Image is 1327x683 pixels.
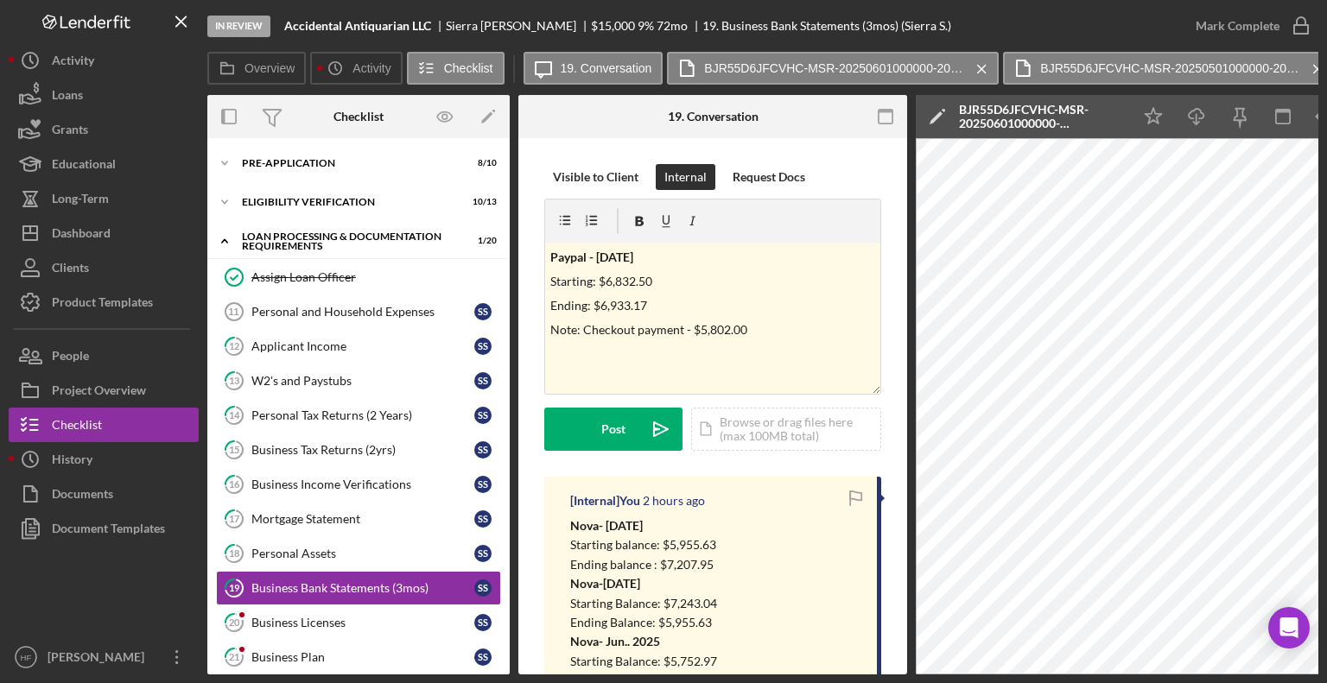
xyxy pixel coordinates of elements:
a: 17Mortgage StatementSS [216,502,501,536]
div: Business Licenses [251,616,474,629]
button: Visible to Client [544,164,647,190]
div: Activity [52,43,94,82]
div: 9 % [638,19,654,33]
a: Assign Loan Officer [216,260,501,294]
div: S S [474,545,492,562]
button: History [9,442,199,477]
div: 1 / 20 [466,236,497,246]
div: Business Bank Statements (3mos) [251,581,474,595]
tspan: 21 [229,651,239,662]
div: Business Plan [251,650,474,664]
time: 2025-10-08 16:34 [643,494,705,508]
div: Request Docs [733,164,805,190]
span: $15,000 [591,18,635,33]
label: 19. Conversation [561,61,652,75]
div: Visible to Client [553,164,638,190]
tspan: 12 [229,340,239,351]
label: BJR55D6JFCVHC-MSR-20250601000000-20250630235959.PDF [704,61,963,75]
tspan: 14 [229,409,240,421]
div: S S [474,441,492,458]
div: Personal Assets [251,547,474,560]
div: S S [474,372,492,389]
div: Internal [664,164,707,190]
tspan: 19 [229,582,240,593]
a: 21Business PlanSS [216,640,501,674]
tspan: 11 [228,307,238,317]
div: 10 / 13 [466,197,497,207]
div: [Internal] You [570,494,640,508]
button: Checklist [9,408,199,442]
div: Eligibility Verification [242,197,454,207]
button: Checklist [407,52,505,85]
p: Starting: $6,832.50 [550,272,876,291]
a: 13W2's and PaystubsSS [216,364,501,398]
div: BJR55D6JFCVHC-MSR-20250601000000-20250630235959.PDF [959,103,1123,130]
div: S S [474,579,492,597]
div: Clients [52,250,89,289]
a: Dashboard [9,216,199,250]
div: Checklist [333,110,384,123]
div: Assign Loan Officer [251,270,500,284]
button: BJR55D6JFCVHC-MSR-20250601000000-20250630235959.PDF [667,52,999,85]
button: HF[PERSON_NAME] [9,640,199,674]
tspan: 17 [229,513,240,524]
div: 72 mo [657,19,688,33]
button: Mark Complete [1178,9,1318,43]
tspan: 20 [229,617,240,628]
div: Project Overview [52,373,146,412]
div: Educational [52,147,116,186]
div: Business Income Verifications [251,477,474,491]
button: Project Overview [9,373,199,408]
a: 11Personal and Household ExpensesSS [216,294,501,329]
button: Educational [9,147,199,181]
button: Clients [9,250,199,285]
p: Ending balance : $7,207.95 [570,555,717,574]
a: 20Business LicensesSS [216,605,501,640]
button: Documents [9,477,199,511]
tspan: 16 [229,478,240,490]
div: S S [474,510,492,528]
p: Note: Checkout payment - $5,802.00 [550,320,876,339]
div: Applicant Income [251,339,474,353]
label: Overview [244,61,295,75]
button: Grants [9,112,199,147]
label: BJR55D6JFCVHC-MSR-20250501000000-20250531235959.PDF [1040,61,1299,75]
div: Post [601,408,625,451]
div: Pre-Application [242,158,454,168]
div: S S [474,476,492,493]
strong: Nova- [DATE] [570,518,643,533]
a: 18Personal AssetsSS [216,536,501,571]
div: Loan Processing & Documentation Requirements [242,231,454,251]
strong: Nova- Jun.. 2025 [570,634,660,648]
div: 19. Conversation [668,110,759,123]
a: 15Business Tax Returns (2yrs)SS [216,433,501,467]
div: S S [474,407,492,424]
button: People [9,338,199,373]
tspan: 18 [229,547,239,559]
tspan: 13 [229,375,239,386]
p: Ending: $6,933.17 [550,296,876,315]
div: Grants [52,112,88,151]
p: Ending Balance: $5,955.63 [570,613,717,632]
button: Product Templates [9,285,199,319]
strong: Paypal - [DATE] [550,250,633,264]
b: Accidental Antiquarian LLC [284,19,431,33]
div: 19. Business Bank Statements (3mos) (Sierra S.) [702,19,951,33]
div: Dashboard [52,216,111,255]
strong: Nova-[DATE] [570,576,640,591]
div: People [52,338,89,377]
label: Activity [352,61,390,75]
button: Loans [9,78,199,112]
a: Long-Term [9,181,199,216]
div: Document Templates [52,511,165,550]
div: S S [474,303,492,320]
text: HF [21,653,32,662]
div: S S [474,338,492,355]
div: Open Intercom Messenger [1268,607,1310,648]
a: 14Personal Tax Returns (2 Years)SS [216,398,501,433]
